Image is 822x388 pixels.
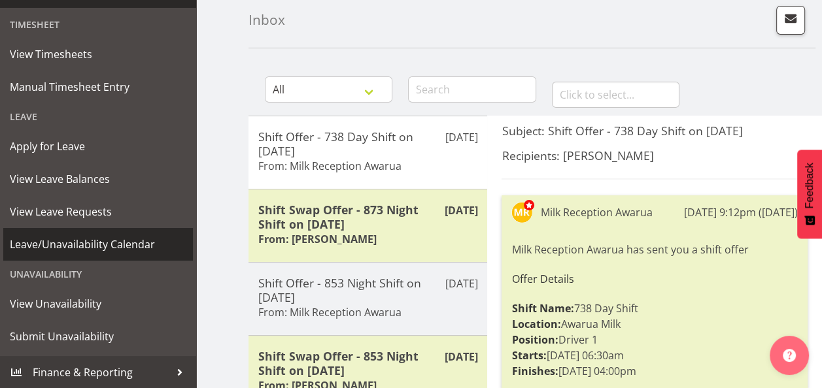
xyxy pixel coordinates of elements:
[502,148,808,163] h5: Recipients: [PERSON_NAME]
[3,163,193,195] a: View Leave Balances
[10,44,186,64] span: View Timesheets
[552,82,679,108] input: Click to select...
[797,150,822,238] button: Feedback - Show survey
[445,276,477,291] p: [DATE]
[3,228,193,261] a: Leave/Unavailability Calendar
[248,12,285,27] h4: Inbox
[258,202,477,231] h5: Shift Swap Offer - 873 Night Shift on [DATE]
[33,363,170,382] span: Finance & Reporting
[444,202,477,218] p: [DATE]
[511,238,798,382] div: Milk Reception Awarua has sent you a shift offer 738 Day Shift Awarua Milk Driver 1 [DATE] 06:30a...
[511,202,532,223] img: milk-reception-awarua7542.jpg
[3,195,193,228] a: View Leave Requests
[684,204,798,220] div: [DATE] 9:12pm ([DATE])
[3,103,193,130] div: Leave
[10,327,186,346] span: Submit Unavailability
[258,159,402,172] h6: From: Milk Reception Awarua
[3,287,193,320] a: View Unavailability
[258,233,377,246] h6: From: [PERSON_NAME]
[3,71,193,103] a: Manual Timesheet Entry
[3,261,193,287] div: Unavailability
[502,123,808,138] h5: Subject: Shift Offer - 738 Day Shift on [DATE]
[10,77,186,97] span: Manual Timesheet Entry
[10,169,186,189] span: View Leave Balances
[10,202,186,221] span: View Leave Requests
[3,130,193,163] a: Apply for Leave
[804,163,815,208] span: Feedback
[3,11,193,38] div: Timesheet
[258,306,402,319] h6: From: Milk Reception Awarua
[511,364,558,378] strong: Finishes:
[511,301,574,315] strong: Shift Name:
[408,76,536,103] input: Search
[10,234,186,254] span: Leave/Unavailability Calendar
[511,273,798,285] h6: Offer Details
[445,129,477,145] p: [DATE]
[3,320,193,353] a: Submit Unavailability
[783,349,796,362] img: help-xxl-2.png
[258,349,477,378] h5: Shift Swap Offer - 853 Night Shift on [DATE]
[3,38,193,71] a: View Timesheets
[444,349,477,364] p: [DATE]
[511,317,560,331] strong: Location:
[258,276,477,304] h5: Shift Offer - 853 Night Shift on [DATE]
[10,137,186,156] span: Apply for Leave
[10,294,186,314] span: View Unavailability
[258,129,477,158] h5: Shift Offer - 738 Day Shift on [DATE]
[540,204,652,220] div: Milk Reception Awarua
[511,348,546,363] strong: Starts:
[511,332,558,347] strong: Position:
